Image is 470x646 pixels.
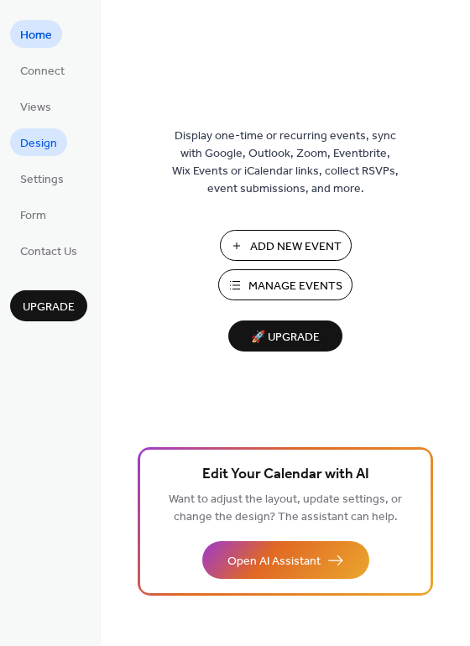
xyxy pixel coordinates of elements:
a: Views [10,92,61,120]
span: Settings [20,171,64,189]
span: Home [20,27,52,44]
span: Display one-time or recurring events, sync with Google, Outlook, Zoom, Eventbrite, Wix Events or ... [172,128,399,198]
button: Manage Events [218,269,352,300]
a: Settings [10,164,74,192]
a: Design [10,128,67,156]
span: Edit Your Calendar with AI [202,463,369,487]
a: Connect [10,56,75,84]
button: 🚀 Upgrade [228,320,342,352]
span: Want to adjust the layout, update settings, or change the design? The assistant can help. [169,488,402,529]
button: Upgrade [10,290,87,321]
span: Upgrade [23,299,75,316]
a: Home [10,20,62,48]
span: Connect [20,63,65,81]
button: Add New Event [220,230,352,261]
a: Form [10,201,56,228]
span: Views [20,99,51,117]
span: Manage Events [248,278,342,295]
a: Contact Us [10,237,87,264]
span: 🚀 Upgrade [238,326,332,349]
button: Open AI Assistant [202,541,369,579]
span: Contact Us [20,243,77,261]
span: Open AI Assistant [227,553,321,570]
span: Design [20,135,57,153]
span: Add New Event [250,238,342,256]
span: Form [20,207,46,225]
